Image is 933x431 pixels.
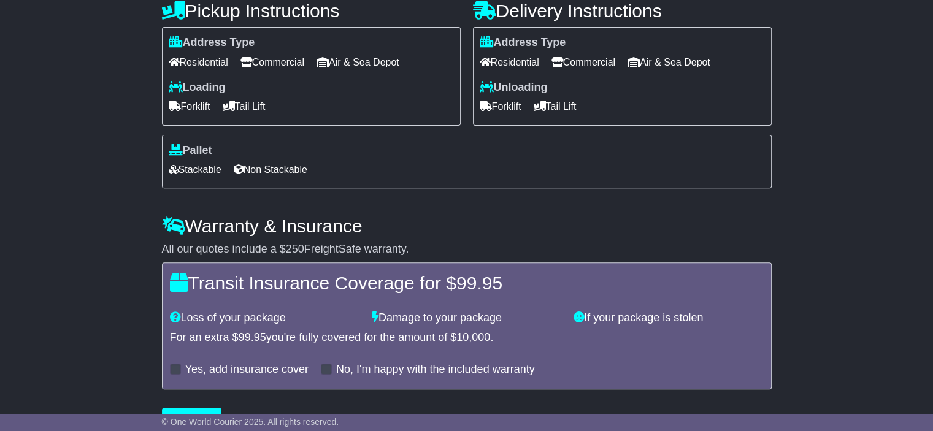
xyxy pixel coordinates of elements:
[162,408,222,429] button: Get Quotes
[628,53,710,72] span: Air & Sea Depot
[336,363,535,376] label: No, I'm happy with the included warranty
[162,1,461,21] h4: Pickup Instructions
[169,36,255,50] label: Address Type
[169,97,210,116] span: Forklift
[551,53,615,72] span: Commercial
[162,216,772,236] h4: Warranty & Insurance
[317,53,399,72] span: Air & Sea Depot
[534,97,577,116] span: Tail Lift
[162,417,339,427] span: © One World Courier 2025. All rights reserved.
[169,160,221,179] span: Stackable
[170,273,764,293] h4: Transit Insurance Coverage for $
[170,331,764,345] div: For an extra $ you're fully covered for the amount of $ .
[473,1,772,21] h4: Delivery Instructions
[223,97,266,116] span: Tail Lift
[162,243,772,256] div: All our quotes include a $ FreightSafe warranty.
[366,311,567,325] div: Damage to your package
[239,331,266,343] span: 99.95
[185,363,309,376] label: Yes, add insurance cover
[240,53,304,72] span: Commercial
[480,97,521,116] span: Forklift
[234,160,307,179] span: Non Stackable
[456,331,490,343] span: 10,000
[169,144,212,158] label: Pallet
[567,311,769,325] div: If your package is stolen
[169,81,226,94] label: Loading
[480,53,539,72] span: Residential
[480,81,548,94] label: Unloading
[456,273,502,293] span: 99.95
[480,36,566,50] label: Address Type
[164,311,366,325] div: Loss of your package
[169,53,228,72] span: Residential
[286,243,304,255] span: 250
